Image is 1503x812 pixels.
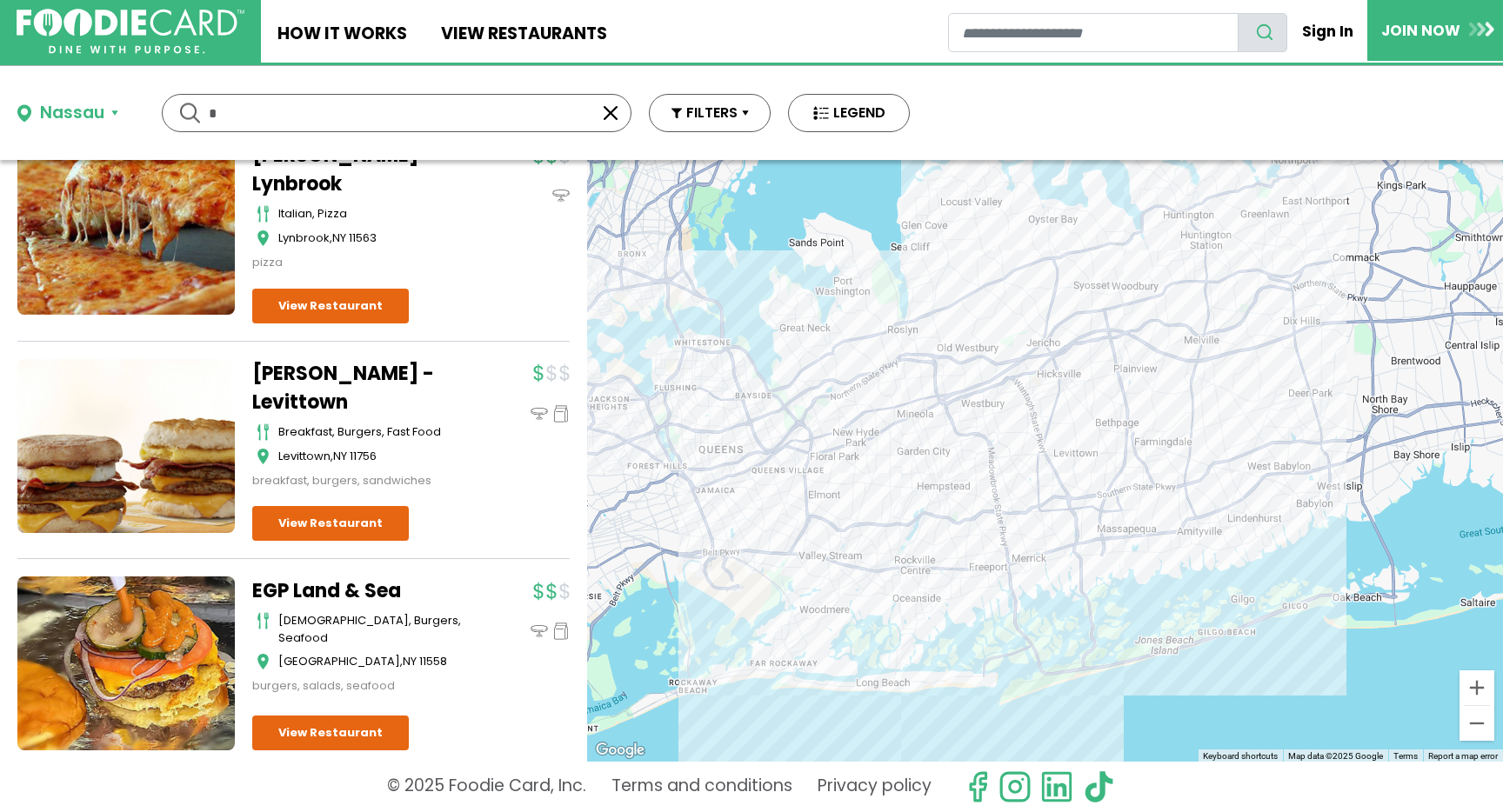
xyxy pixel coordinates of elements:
[252,506,409,541] a: View Restaurant
[257,230,270,247] img: map_icon.svg
[961,770,994,803] svg: check us out on facebook
[252,677,470,695] div: burgers, salads, seafood
[257,423,270,441] img: cutlery_icon.svg
[552,187,570,204] img: dinein_icon.svg
[387,770,586,803] p: © 2025 Foodie Card, Inc.
[252,289,409,323] a: View Restaurant
[278,230,330,246] span: Lynbrook
[1238,13,1288,52] button: search
[349,230,377,246] span: 11563
[40,101,104,126] div: Nassau
[531,405,548,423] img: dinein_icon.svg
[611,770,792,803] a: Terms and conditions
[1287,12,1367,50] a: Sign In
[1393,751,1418,761] a: Terms
[257,653,270,670] img: map_icon.svg
[278,423,470,441] div: breakfast, burgers, fast food
[252,576,470,605] a: EGP Land & Sea
[278,653,470,670] div: ,
[419,653,447,669] span: 11558
[531,622,548,640] img: dinein_icon.svg
[252,254,470,271] div: pizza
[948,13,1238,52] input: restaurant search
[350,448,377,464] span: 11756
[252,472,470,489] div: breakfast, burgers, sandwiches
[278,205,470,223] div: italian, pizza
[17,9,244,55] img: FoodieCard; Eat, Drink, Save, Donate
[1288,751,1383,761] span: Map data ©2025 Google
[591,739,649,762] img: Google
[278,448,331,464] span: Levittown
[788,94,910,132] button: LEGEND
[333,448,347,464] span: NY
[591,739,649,762] a: Open this area in Google Maps (opens a new window)
[257,448,270,465] img: map_icon.svg
[649,94,771,132] button: FILTERS
[252,359,470,416] a: [PERSON_NAME] - Levittown
[1460,706,1494,741] button: Zoom out
[252,715,409,750] a: View Restaurant
[1203,750,1278,762] button: Keyboard shortcuts
[332,230,346,246] span: NY
[403,653,417,669] span: NY
[818,770,932,803] a: Privacy policy
[278,612,470,646] div: [DEMOGRAPHIC_DATA], burgers, seafood
[17,101,118,126] button: Nassau
[1428,751,1498,761] a: Report a map error
[1082,770,1115,803] img: tiktok.svg
[252,141,470,198] a: [PERSON_NAME] - Lynbrook
[1040,770,1073,803] img: linkedin.svg
[552,405,570,423] img: pickup_icon.svg
[278,230,470,247] div: ,
[552,622,570,640] img: pickup_icon.svg
[257,612,270,629] img: cutlery_icon.svg
[278,448,470,465] div: ,
[1460,670,1494,705] button: Zoom in
[278,653,400,669] span: [GEOGRAPHIC_DATA]
[257,205,270,223] img: cutlery_icon.svg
